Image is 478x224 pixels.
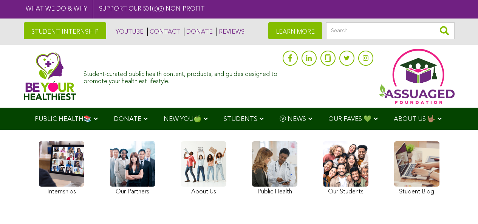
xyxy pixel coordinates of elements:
iframe: Chat Widget [440,188,478,224]
span: ABOUT US 🤟🏽 [394,116,435,122]
span: STUDENTS [224,116,257,122]
span: PUBLIC HEALTH📚 [35,116,91,122]
img: Assuaged [24,52,76,100]
img: Assuaged App [379,49,455,104]
div: Navigation Menu [24,108,455,130]
div: Student-curated public health content, products, and guides designed to promote your healthiest l... [84,67,278,85]
span: Ⓥ NEWS [280,116,306,122]
img: glassdoor [325,54,330,62]
a: CONTACT [147,28,180,36]
a: YOUTUBE [114,28,144,36]
a: LEARN MORE [268,22,322,39]
span: DONATE [114,116,141,122]
a: STUDENT INTERNSHIP [24,22,106,39]
span: NEW YOU🍏 [164,116,201,122]
a: REVIEWS [217,28,244,36]
span: OUR FAVES 💚 [328,116,371,122]
input: Search [326,22,455,39]
a: DONATE [184,28,213,36]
